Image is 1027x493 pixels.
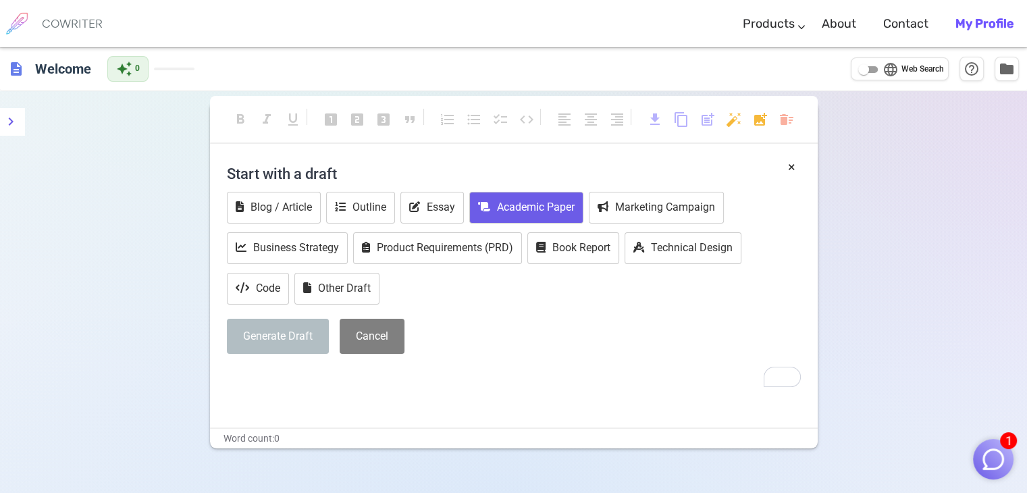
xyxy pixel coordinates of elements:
button: Book Report [527,232,619,264]
span: format_italic [259,111,275,128]
span: format_list_numbered [440,111,456,128]
button: Generate Draft [227,319,329,355]
button: Code [227,273,289,305]
span: format_align_right [609,111,625,128]
span: format_quote [402,111,418,128]
button: Marketing Campaign [589,192,724,224]
a: My Profile [955,4,1013,44]
span: 1 [1000,432,1017,449]
span: format_underlined [285,111,301,128]
a: Products [743,4,795,44]
button: Cancel [340,319,404,355]
span: looks_two [349,111,365,128]
span: checklist [492,111,508,128]
span: auto_fix_high [726,111,742,128]
span: content_copy [673,111,689,128]
span: language [883,61,899,78]
span: format_align_left [556,111,573,128]
span: code [519,111,535,128]
h4: Start with a draft [227,157,801,190]
button: Business Strategy [227,232,348,264]
span: add_photo_alternate [752,111,768,128]
button: × [788,157,795,177]
span: 0 [135,62,140,76]
button: Academic Paper [469,192,583,224]
button: Blog / Article [227,192,321,224]
h6: Click to edit title [30,55,97,82]
b: My Profile [955,16,1013,31]
button: 1 [973,439,1013,479]
span: help_outline [964,61,980,77]
button: Essay [400,192,464,224]
span: format_list_bulleted [466,111,482,128]
span: format_bold [232,111,248,128]
button: Product Requirements (PRD) [353,232,522,264]
span: description [8,61,24,77]
h6: COWRITER [42,18,103,30]
button: Help & Shortcuts [959,57,984,81]
a: About [822,4,856,44]
button: Other Draft [294,273,379,305]
button: Manage Documents [995,57,1019,81]
a: Contact [883,4,928,44]
div: Word count: 0 [210,429,818,448]
span: download [647,111,663,128]
div: To enrich screen reader interactions, please activate Accessibility in Grammarly extension settings [227,157,801,388]
span: auto_awesome [116,61,132,77]
button: Outline [326,192,395,224]
span: looks_3 [375,111,392,128]
span: format_align_center [583,111,599,128]
span: delete_sweep [779,111,795,128]
span: looks_one [323,111,339,128]
span: Web Search [901,63,944,76]
span: folder [999,61,1015,77]
img: Close chat [980,446,1006,472]
button: Technical Design [625,232,741,264]
span: post_add [700,111,716,128]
